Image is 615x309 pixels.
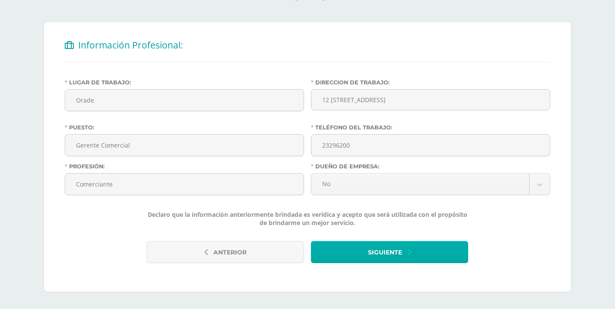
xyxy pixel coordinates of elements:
button: Anterior [147,241,304,263]
label: Dueño de empresa: [311,163,550,170]
input: Profesión [65,174,304,195]
span: Siguiente [368,242,402,263]
span: No [322,174,518,194]
span: Declaro que la información anteriormente brindada es verídica y acepto que será utilizada con el ... [147,210,468,227]
input: Teléfono del trabajo [311,135,550,156]
span: Información Profesional: [78,39,183,51]
label: Lugar de Trabajo: [65,79,304,86]
span: Anterior [213,242,247,263]
label: Puesto: [65,124,304,131]
label: Direccion de trabajo: [311,79,550,86]
input: Lugar de Trabajo [65,90,304,111]
label: Teléfono del trabajo: [311,124,550,131]
a: No [311,174,550,195]
label: Profesión: [65,163,304,170]
input: Puesto [65,135,304,156]
input: Direccion de trabajo [311,89,550,110]
button: Siguiente [311,241,468,263]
